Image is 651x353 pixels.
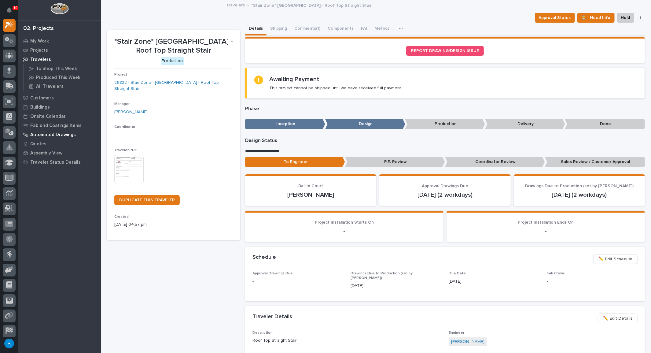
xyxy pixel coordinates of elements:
[269,85,402,91] p: This project cannot be shipped until we have received full payment.
[252,191,369,199] p: [PERSON_NAME]
[18,121,101,130] a: Fab and Coatings Items
[24,82,101,91] a: All Travelers
[449,272,466,275] span: Due Date
[547,278,638,285] p: -
[114,132,233,138] p: -
[405,119,485,129] p: Production
[3,4,16,17] button: Notifications
[30,141,46,147] p: Quotes
[411,49,479,53] span: REPORT DRAWING/DESIGN ISSUE
[30,160,81,165] p: Traveler Status Details
[36,66,77,72] p: To Shop This Week
[114,148,137,152] span: Traveler PDF
[24,73,101,82] a: Produced This Week
[18,112,101,121] a: Onsite Calendar
[406,46,484,56] a: REPORT DRAWING/DESIGN ISSUE
[114,73,127,76] span: Project
[252,272,293,275] span: Approval Drawings Due
[445,157,545,167] p: Coordinator Review
[422,184,468,188] span: Approval Drawings Due
[18,46,101,55] a: Projects
[357,23,371,35] button: FAI
[24,64,101,73] a: To Shop This Week
[387,191,503,199] p: [DATE] (2 workdays)
[3,337,16,350] button: users-avatar
[30,132,76,138] p: Automated Drawings
[18,55,101,64] a: Travelers
[245,119,325,129] p: Inception
[30,114,66,119] p: Onsite Calendar
[252,314,292,320] h2: Traveler Details
[30,39,49,44] p: My Work
[114,102,130,106] span: Manager
[547,272,565,275] span: Fab Crews
[30,123,82,128] p: Fab and Coatings Items
[577,13,615,23] button: ⏳ I Need Info
[13,6,17,10] p: 10
[252,278,343,285] p: -
[291,23,324,35] button: Comments (1)
[598,255,632,263] span: ✏️ Edit Schedule
[298,184,323,188] span: Ball In Court
[325,119,405,129] p: Design
[252,254,276,261] h2: Schedule
[565,119,645,129] p: Done
[18,93,101,102] a: Customers
[114,221,233,228] p: [DATE] 04:57 pm
[18,130,101,139] a: Automated Drawings
[252,337,441,344] p: Roof Top Straight Stair
[114,125,135,129] span: Coordinator
[18,148,101,158] a: Assembly View
[252,2,372,8] p: *Stair Zone* [GEOGRAPHIC_DATA] - Roof Top Straight Stair
[485,119,565,129] p: Delivery
[30,48,48,53] p: Projects
[581,14,611,21] span: ⏳ I Need Info
[18,139,101,148] a: Quotes
[245,138,645,143] p: Design Status
[30,57,51,62] p: Travelers
[36,84,64,89] p: All Travelers
[525,184,634,188] span: Drawings Due to Production (set by [PERSON_NAME])
[267,23,291,35] button: Shipping
[535,13,575,23] button: Approval Status
[8,7,16,17] div: Notifications10
[226,1,245,8] a: Travelers
[451,339,484,345] a: [PERSON_NAME]
[603,315,632,322] span: ✏️ Edit Details
[617,13,634,23] button: Hold
[18,102,101,112] a: Buildings
[539,14,571,21] span: Approval Status
[36,75,80,80] p: Produced This Week
[245,157,345,167] p: To Engineer
[161,57,184,65] div: Production
[252,227,436,235] p: -
[315,220,374,225] span: Project Installation Starts On
[252,331,273,335] span: Description
[521,191,638,199] p: [DATE] (2 workdays)
[114,109,148,115] a: [PERSON_NAME]
[245,23,267,35] button: Details
[114,215,129,219] span: Created
[114,80,233,92] a: 26822 - Stair Zone - [GEOGRAPHIC_DATA] - Roof Top Straight Stair
[245,106,645,112] p: Phase
[23,25,54,32] div: 02. Projects
[454,227,638,235] p: -
[621,14,630,21] span: Hold
[449,331,464,335] span: Engineer
[18,36,101,46] a: My Work
[449,278,539,285] p: [DATE]
[351,272,413,280] span: Drawings Due to Production (set by [PERSON_NAME])
[114,195,180,205] a: DUPLICATE THIS TRAVELER
[545,157,645,167] p: Sales Review / Customer Approval
[30,95,54,101] p: Customers
[18,158,101,167] a: Traveler Status Details
[593,254,638,264] button: ✏️ Edit Schedule
[114,37,233,55] p: *Stair Zone* [GEOGRAPHIC_DATA] - Roof Top Straight Stair
[50,3,68,14] img: Workspace Logo
[30,150,62,156] p: Assembly View
[345,157,445,167] p: P.E. Review
[351,283,441,289] p: [DATE]
[598,314,638,323] button: ✏️ Edit Details
[119,198,175,202] span: DUPLICATE THIS TRAVELER
[518,220,574,225] span: Project Installation Ends On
